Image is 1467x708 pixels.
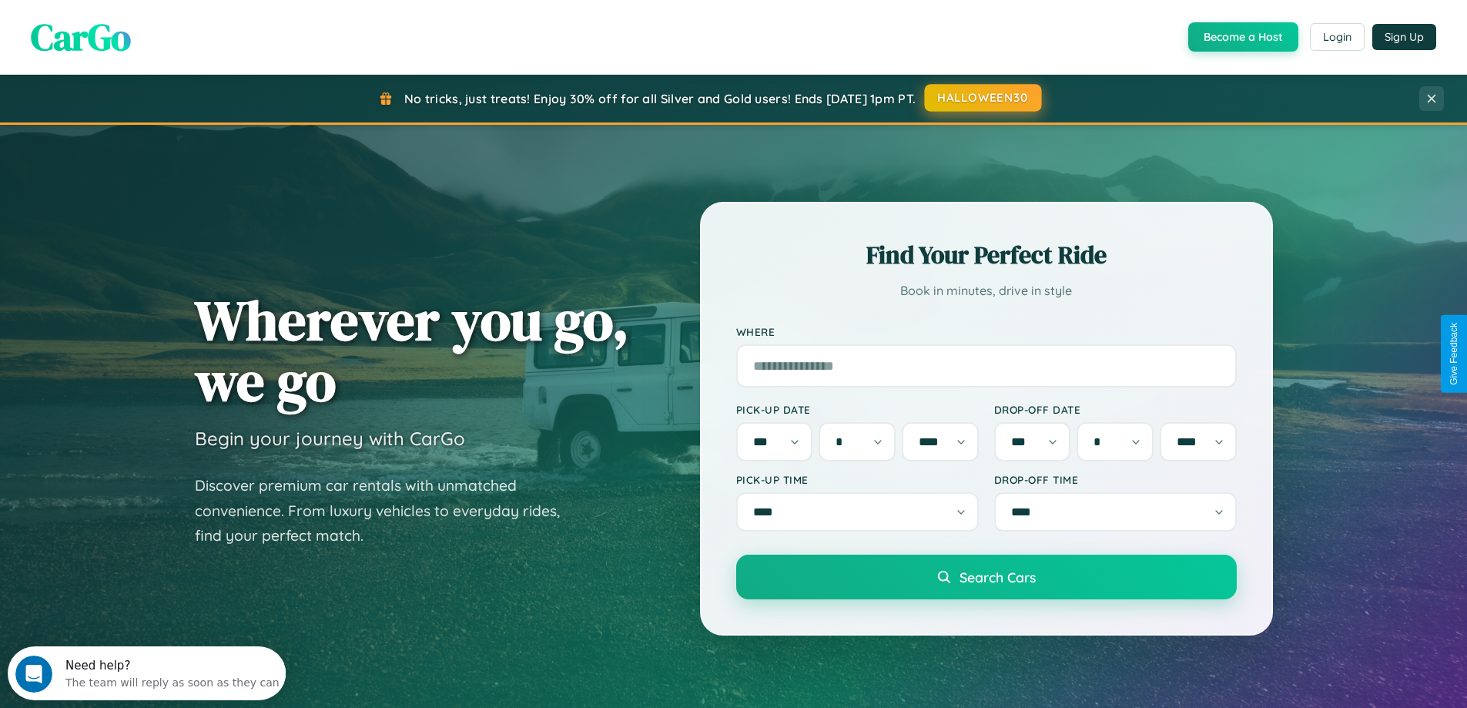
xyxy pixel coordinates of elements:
[960,569,1036,586] span: Search Cars
[994,473,1237,486] label: Drop-off Time
[195,473,580,549] p: Discover premium car rentals with unmatched convenience. From luxury vehicles to everyday rides, ...
[736,403,979,416] label: Pick-up Date
[58,13,272,25] div: Need help?
[15,656,52,693] iframe: Intercom live chat
[58,25,272,42] div: The team will reply as soon as they can
[736,555,1237,599] button: Search Cars
[1449,323,1459,385] div: Give Feedback
[736,280,1237,302] p: Book in minutes, drive in style
[8,646,286,700] iframe: Intercom live chat discovery launcher
[736,473,979,486] label: Pick-up Time
[1372,24,1436,50] button: Sign Up
[195,290,629,411] h1: Wherever you go, we go
[1188,22,1298,52] button: Become a Host
[404,91,916,106] span: No tricks, just treats! Enjoy 30% off for all Silver and Gold users! Ends [DATE] 1pm PT.
[6,6,286,49] div: Open Intercom Messenger
[736,238,1237,272] h2: Find Your Perfect Ride
[925,84,1042,112] button: HALLOWEEN30
[31,12,131,62] span: CarGo
[736,325,1237,338] label: Where
[1310,23,1365,51] button: Login
[195,427,465,450] h3: Begin your journey with CarGo
[994,403,1237,416] label: Drop-off Date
